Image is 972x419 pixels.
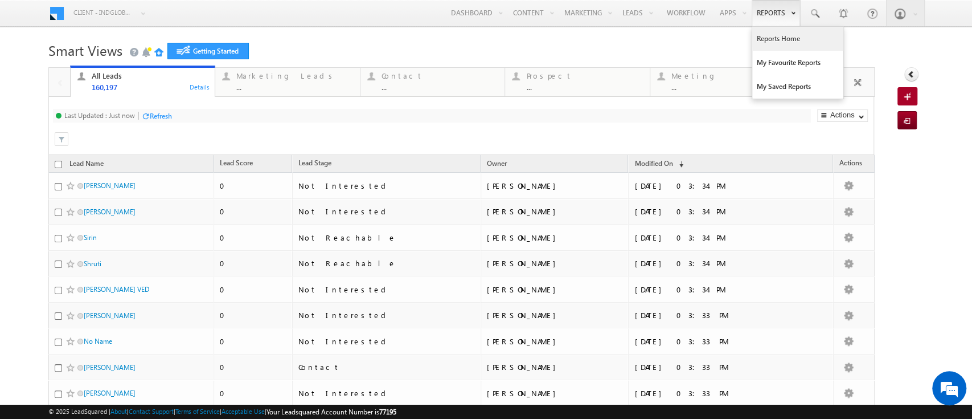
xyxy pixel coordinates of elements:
[634,362,791,372] div: [DATE] 03:33 PM
[298,258,455,269] div: Not Reachable
[19,60,48,75] img: d_60004797649_company_0_60004797649
[84,181,136,190] a: [PERSON_NAME]
[634,159,672,168] span: Modified On
[64,111,135,120] div: Last Updated : Just now
[298,284,455,295] div: Not Interested
[64,157,109,172] a: Lead Name
[634,336,791,347] div: [DATE] 03:33 PM
[187,6,214,33] div: Minimize live chat window
[84,337,112,345] a: No Name
[220,206,287,217] div: 0
[84,259,101,268] a: Shruti
[487,206,624,217] div: [PERSON_NAME]
[215,68,360,96] a: Marketing Leads...
[298,336,455,347] div: Not Interested
[59,60,191,75] div: Chat with us now
[48,41,122,59] span: Smart Views
[382,83,498,91] div: ...
[298,158,331,167] span: Lead Stage
[92,83,208,91] div: 160,197
[167,43,249,59] a: Getting Started
[293,157,337,172] a: Lead Stage
[84,233,97,242] a: Sirin
[382,71,498,80] div: Contact
[222,408,265,415] a: Acceptable Use
[752,75,843,99] a: My Saved Reports
[634,181,791,191] div: [DATE] 03:34 PM
[634,233,791,243] div: [DATE] 03:34 PM
[84,208,136,216] a: [PERSON_NAME]
[55,161,62,168] input: Check all records
[834,157,868,172] span: Actions
[220,181,287,191] div: 0
[236,83,353,91] div: ...
[674,160,683,169] span: (sorted descending)
[220,336,287,347] div: 0
[110,408,127,415] a: About
[220,233,287,243] div: 0
[220,258,287,269] div: 0
[220,310,287,320] div: 0
[70,66,216,97] a: All Leads160,197Details
[671,71,788,80] div: Meeting
[634,258,791,269] div: [DATE] 03:34 PM
[92,71,208,80] div: All Leads
[84,285,149,294] a: [PERSON_NAME] VED
[526,83,643,91] div: ...
[752,27,843,51] a: Reports Home
[220,388,287,398] div: 0
[634,284,791,295] div: [DATE] 03:34 PM
[634,388,791,398] div: [DATE] 03:33 PM
[155,329,207,345] em: Start Chat
[298,388,455,398] div: Not Interested
[526,71,643,80] div: Prospect
[487,258,624,269] div: [PERSON_NAME]
[487,388,624,398] div: [PERSON_NAME]
[487,159,507,168] span: Owner
[487,336,624,347] div: [PERSON_NAME]
[150,112,172,120] div: Refresh
[634,310,791,320] div: [DATE] 03:33 PM
[129,408,174,415] a: Contact Support
[220,362,287,372] div: 0
[360,68,506,96] a: Contact...
[236,71,353,80] div: Marketing Leads
[650,68,795,96] a: Meeting...
[175,408,220,415] a: Terms of Service
[189,82,211,92] div: Details
[487,233,624,243] div: [PERSON_NAME]
[298,233,455,243] div: Not Reachable
[671,83,788,91] div: ...
[220,158,253,167] span: Lead Score
[48,406,396,417] span: © 2025 LeadSquared | | | | |
[84,363,136,372] a: [PERSON_NAME]
[634,206,791,217] div: [DATE] 03:34 PM
[505,68,650,96] a: Prospect...
[487,362,624,372] div: [PERSON_NAME]
[752,51,843,75] a: My Favourite Reports
[487,181,624,191] div: [PERSON_NAME]
[487,310,624,320] div: [PERSON_NAME]
[298,206,455,217] div: Not Interested
[84,311,136,320] a: [PERSON_NAME]
[298,362,455,372] div: Contact
[629,157,689,172] a: Modified On (sorted descending)
[220,284,287,295] div: 0
[487,284,624,295] div: [PERSON_NAME]
[298,310,455,320] div: Not Interested
[266,408,396,416] span: Your Leadsquared Account Number is
[73,7,133,18] span: Client - indglobal2 (77195)
[84,389,136,397] a: [PERSON_NAME]
[298,181,455,191] div: Not Interested
[15,105,208,320] textarea: Type your message and hit 'Enter'
[214,157,259,172] a: Lead Score
[379,408,396,416] span: 77195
